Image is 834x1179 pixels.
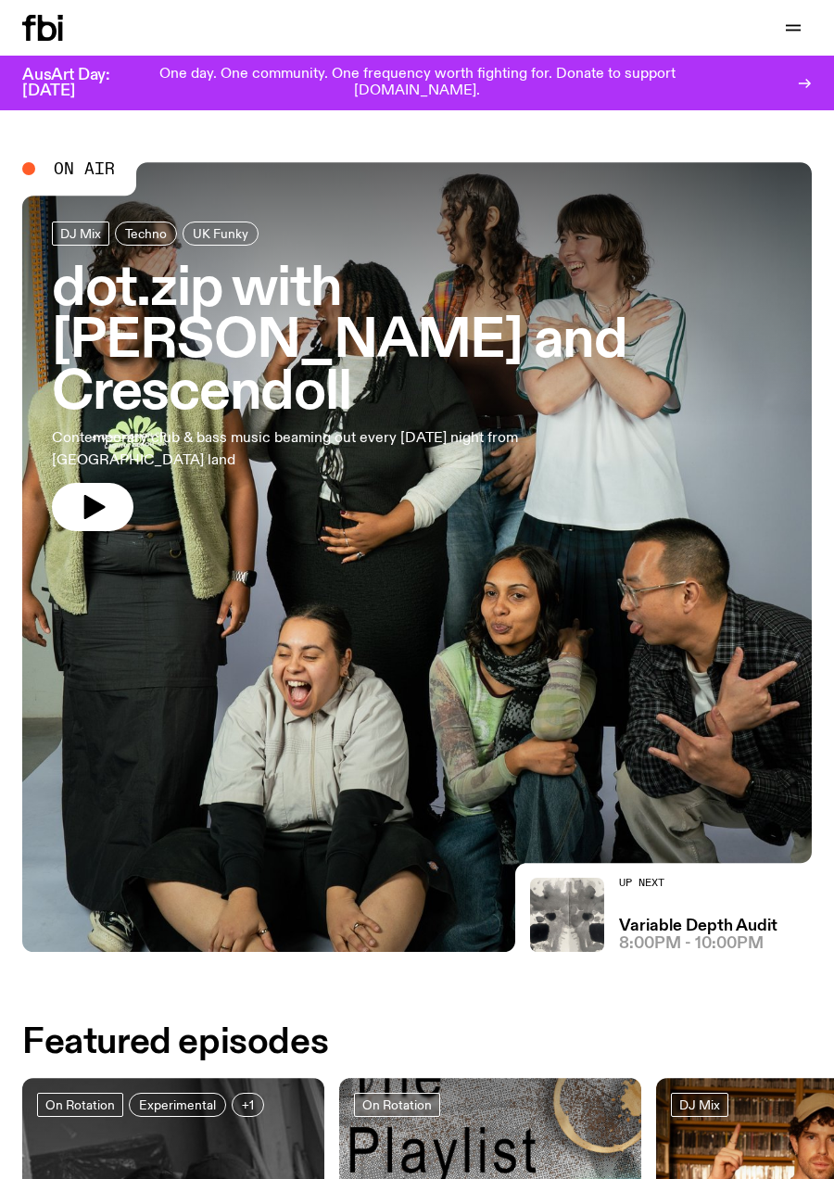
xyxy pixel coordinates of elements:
a: On Rotation [354,1093,440,1117]
span: On Air [54,160,115,177]
a: DJ Mix [671,1093,728,1117]
span: 8:00pm - 10:00pm [619,936,764,952]
span: Experimental [139,1097,216,1111]
img: A black and white Rorschach [530,878,604,952]
a: On Rotation [37,1093,123,1117]
a: DJ Mix [52,222,109,246]
h2: Featured episodes [22,1026,328,1059]
span: On Rotation [362,1097,432,1111]
a: dot.zip with [PERSON_NAME] and CrescendollContemporary club & bass music beaming out every [DATE]... [52,222,782,530]
span: Techno [125,226,167,240]
span: UK Funky [193,226,248,240]
a: Experimental [129,1093,226,1117]
a: Techno [115,222,177,246]
a: UK Funky [183,222,259,246]
span: DJ Mix [679,1097,720,1111]
h2: Up Next [619,878,777,888]
p: One day. One community. One frequency worth fighting for. Donate to support [DOMAIN_NAME]. [156,67,678,99]
p: Contemporary club & bass music beaming out every [DATE] night from [GEOGRAPHIC_DATA] land [52,427,526,472]
span: On Rotation [45,1097,115,1111]
button: +1 [232,1093,264,1117]
a: Variable Depth Audit [619,919,777,934]
span: +1 [242,1097,254,1111]
h3: dot.zip with [PERSON_NAME] and Crescendoll [52,264,782,419]
h3: AusArt Day: [DATE] [22,68,141,99]
span: DJ Mix [60,226,101,240]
